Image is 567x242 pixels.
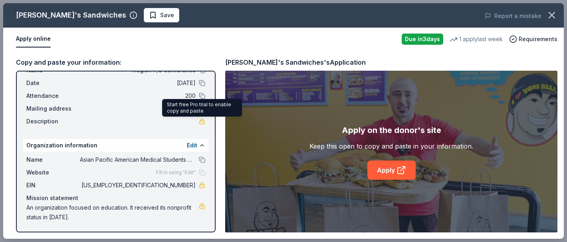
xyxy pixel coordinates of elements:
span: EIN [26,181,80,190]
span: Requirements [519,34,557,44]
span: Name [26,155,80,165]
span: 200 [80,91,196,101]
button: Edit [187,141,197,150]
span: Asian Pacific American Medical Students Association [80,155,196,165]
span: Description [26,117,80,126]
span: Website [26,168,80,177]
span: Save [160,10,174,20]
button: Report a mistake [485,11,541,21]
div: Copy and paste your information: [16,57,216,67]
span: Mailing address [26,104,80,113]
div: [PERSON_NAME]'s Sandwiches [16,9,126,22]
button: Apply online [16,31,51,48]
button: Requirements [509,34,557,44]
div: Apply on the donor's site [342,124,441,137]
span: [US_EMPLOYER_IDENTIFICATION_NUMBER] [80,181,196,190]
div: Due in 3 days [402,34,443,45]
span: Date [26,78,80,88]
span: Attendance [26,91,80,101]
span: [DATE] [80,78,196,88]
div: Organization information [23,139,208,152]
button: Save [144,8,179,22]
div: Keep this open to copy and paste in your information. [309,141,473,151]
a: Apply [367,161,416,180]
div: [PERSON_NAME]'s Sandwiches's Application [225,57,366,67]
span: Fill in using "Edit" [156,169,196,176]
div: 1 apply last week [450,34,503,44]
div: Start free Pro trial to enable copy and paste [162,99,242,117]
div: Mission statement [26,193,205,203]
span: An organization focused on education. It received its nonprofit status in [DATE]. [26,203,199,222]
